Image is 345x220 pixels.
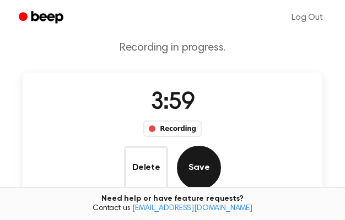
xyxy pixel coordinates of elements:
[7,204,338,214] span: Contact us
[132,205,252,212] a: [EMAIL_ADDRESS][DOMAIN_NAME]
[124,146,168,190] button: Delete Audio Record
[9,41,336,55] p: Recording in progress.
[150,91,195,114] span: 3:59
[281,4,334,31] a: Log Out
[143,120,201,137] div: Recording
[177,146,221,190] button: Save Audio Record
[11,7,73,29] a: Beep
